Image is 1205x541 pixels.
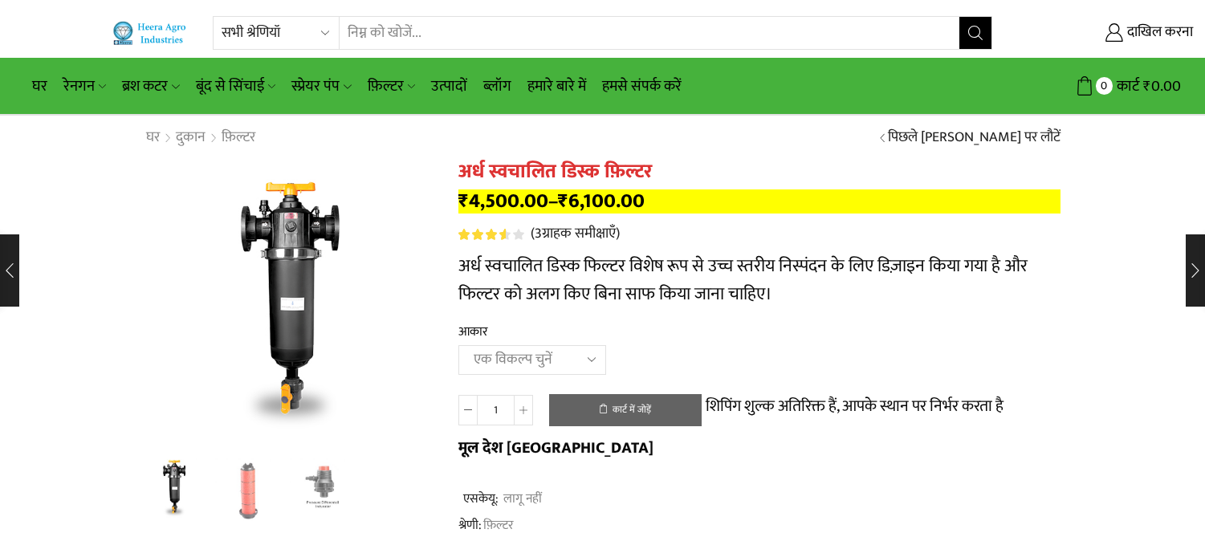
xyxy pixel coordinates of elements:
font: फ़िल्टर [483,515,514,535]
li: 3 / 3 [290,458,356,522]
a: घर [145,128,161,148]
font: कार्ट [1117,74,1139,99]
font: ₹ [458,185,469,218]
font: लागू नहीं [501,488,542,509]
font: घर [146,125,160,149]
font: श्रेणी: [458,515,482,535]
a: फ़िल्टर [221,128,256,148]
a: डिस्क-फ़िल्टर [215,458,282,524]
font: मूल देश [GEOGRAPHIC_DATA] [458,434,653,462]
font: शिपिंग शुल्क अतिरिक्त हैं, आपके स्थान पर निर्भर करता है [706,393,1003,420]
font: – [548,185,558,218]
font: पिछले [PERSON_NAME] पर लौटें [888,125,1060,149]
a: दाखिल करना [1016,18,1193,47]
font: आकार [458,321,488,342]
button: खोज बटन [959,17,991,49]
a: पिछले [PERSON_NAME] पर लौटें [888,128,1060,148]
font: अर्ध स्वचालित डिस्क फिल्टर विशेष रूप से उच्च स्तरीय निस्पंदन के लिए डिज़ाइन किया गया है और फिल्टर... [458,251,1028,309]
font: हमसे संपर्क करें [602,74,682,99]
font: ₹ [1143,74,1151,99]
a: घर [24,67,55,105]
font: ब्लॉग [483,74,511,99]
font: हमारे बारे में [527,74,586,99]
img: अर्ध स्वचालित डिस्क फ़िल्टर [145,161,434,449]
font: 3 [535,222,542,246]
font: एसकेयू: [461,488,499,509]
a: दुकान [175,128,206,148]
li: 1 / 3 [141,458,208,522]
a: बूंद से सिंचाई [188,67,283,105]
font: ( [531,222,535,246]
font: स्प्रेयर पंप [291,74,340,99]
a: ब्रश कटर [114,67,187,105]
font: ब्रश कटर [122,74,168,99]
nav: ब्रेडक्रम्ब [145,128,256,148]
font: 0 [1101,76,1107,96]
div: 1 / 3 [145,161,434,449]
font: ₹ [558,185,568,218]
li: 2 / 3 [215,458,282,522]
font: दुकान [176,125,206,149]
a: हमारे बारे में [519,67,594,105]
a: फ़िल्टर [482,515,514,535]
font: 0.00 [1151,74,1181,99]
font: फ़िल्टर [222,125,255,149]
font: 4,500.00 [469,185,548,218]
font: उत्पादों [431,74,467,99]
button: कार्ट में जोड़ें [549,394,702,426]
a: स्प्रेयर पंप [283,67,359,105]
a: दबाव-प्रशिक्षक [290,458,356,524]
img: अर्ध स्वचालित डिस्क फ़िल्टर [141,455,208,522]
a: रेनगन [55,67,114,105]
a: ब्लॉग [475,67,519,105]
font: कार्ट में जोड़ें [613,402,651,417]
font: ग्राहक समीक्षाएँ) [542,222,620,246]
a: 0 कार्ट ₹0.00 [1008,71,1181,101]
font: दाखिल करना [1127,20,1193,44]
font: अर्ध स्वचालित डिस्क फ़िल्टर [458,156,652,188]
input: उत्पाद गुणवत्ता [478,395,514,425]
a: उत्पादों [423,67,475,105]
font: घर [32,74,47,99]
a: (3ग्राहक समीक्षाएँ) [531,224,620,245]
font: बूंद से सिंचाई [196,74,264,99]
a: हमसे संपर्क करें [594,67,690,105]
a: फ़िल्टर [360,67,423,105]
div: 5 में से 3.67 रेटिंग [458,229,523,240]
font: 6,100.00 [568,185,645,218]
input: निम्न को खोजें... [340,17,959,49]
font: फ़िल्टर [368,74,404,99]
font: रेनगन [63,74,95,99]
